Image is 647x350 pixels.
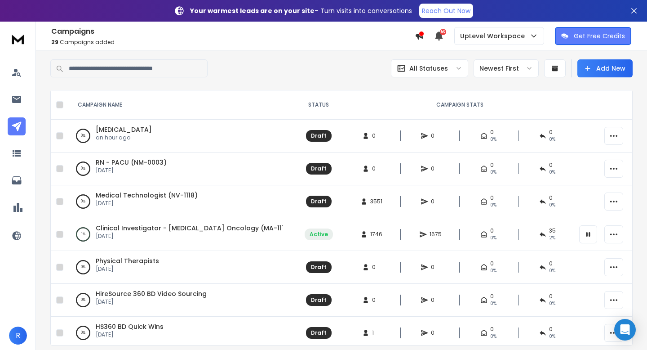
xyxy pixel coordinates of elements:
[81,328,85,337] p: 0 %
[67,218,292,251] td: 1%Clinical Investigator - [MEDICAL_DATA] Oncology (MA-1117)[DATE]
[490,162,494,169] span: 0
[549,333,555,340] span: 0%
[490,333,496,340] span: 0%
[67,120,292,153] td: 0%[MEDICAL_DATA]an hour ago
[96,322,164,331] a: HS360 BD Quick Wins
[9,327,27,345] button: R
[431,132,440,139] span: 0
[51,39,415,46] p: Campaigns added
[549,234,555,242] span: 2 %
[96,125,152,134] a: [MEDICAL_DATA]
[96,289,207,298] a: HireSource 360 BD Video Sourcing
[549,227,556,234] span: 35
[490,136,496,143] span: 0%
[96,191,198,200] a: Medical Technologist (NV-1118)
[372,329,381,337] span: 1
[96,158,167,167] a: RN - PACU (NM-0003)
[431,264,440,271] span: 0
[311,198,327,205] div: Draft
[67,317,292,350] td: 0%HS360 BD Quick Wins[DATE]
[577,59,633,77] button: Add New
[490,293,494,300] span: 0
[490,260,494,267] span: 0
[81,296,85,305] p: 0 %
[372,264,381,271] span: 0
[81,263,85,272] p: 0 %
[370,231,382,238] span: 1746
[431,165,440,172] span: 0
[96,167,167,174] p: [DATE]
[311,329,327,337] div: Draft
[311,264,327,271] div: Draft
[440,29,446,35] span: 50
[67,90,292,120] th: CAMPAIGN NAME
[96,256,159,265] a: Physical Therapists
[490,326,494,333] span: 0
[310,231,328,238] div: Active
[490,129,494,136] span: 0
[460,31,528,40] p: UpLevel Workspace
[292,90,346,120] th: STATUS
[490,234,496,242] span: 0%
[67,153,292,185] td: 0%RN - PACU (NM-0003)[DATE]
[96,298,207,305] p: [DATE]
[81,230,85,239] p: 1 %
[311,132,327,139] div: Draft
[190,6,412,15] p: – Turn visits into conversations
[96,224,291,233] a: Clinical Investigator - [MEDICAL_DATA] Oncology (MA-1117)
[81,164,85,173] p: 0 %
[549,169,555,176] span: 0%
[96,331,164,338] p: [DATE]
[419,4,473,18] a: Reach Out Now
[96,233,283,240] p: [DATE]
[549,162,553,169] span: 0
[430,231,442,238] span: 1675
[372,296,381,304] span: 0
[549,267,555,274] span: 0%
[614,319,636,341] div: Open Intercom Messenger
[67,251,292,284] td: 0%Physical Therapists[DATE]
[549,260,553,267] span: 0
[549,136,555,143] span: 0%
[490,169,496,176] span: 0%
[555,27,631,45] button: Get Free Credits
[370,198,382,205] span: 3551
[549,194,553,202] span: 0
[431,329,440,337] span: 0
[490,227,494,234] span: 0
[490,300,496,307] span: 0%
[67,284,292,317] td: 0%HireSource 360 BD Video Sourcing[DATE]
[431,296,440,304] span: 0
[311,296,327,304] div: Draft
[549,326,553,333] span: 0
[372,132,381,139] span: 0
[81,197,85,206] p: 0 %
[51,38,58,46] span: 29
[549,293,553,300] span: 0
[422,6,470,15] p: Reach Out Now
[490,267,496,274] span: 0%
[490,194,494,202] span: 0
[409,64,448,73] p: All Statuses
[311,165,327,172] div: Draft
[372,165,381,172] span: 0
[549,202,555,209] span: 0%
[96,134,152,141] p: an hour ago
[67,185,292,218] td: 0%Medical Technologist (NV-1118)[DATE]
[81,131,85,140] p: 0 %
[190,6,315,15] strong: Your warmest leads are on your site
[574,31,625,40] p: Get Free Credits
[9,31,27,47] img: logo
[51,26,415,37] h1: Campaigns
[96,265,159,273] p: [DATE]
[96,200,198,207] p: [DATE]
